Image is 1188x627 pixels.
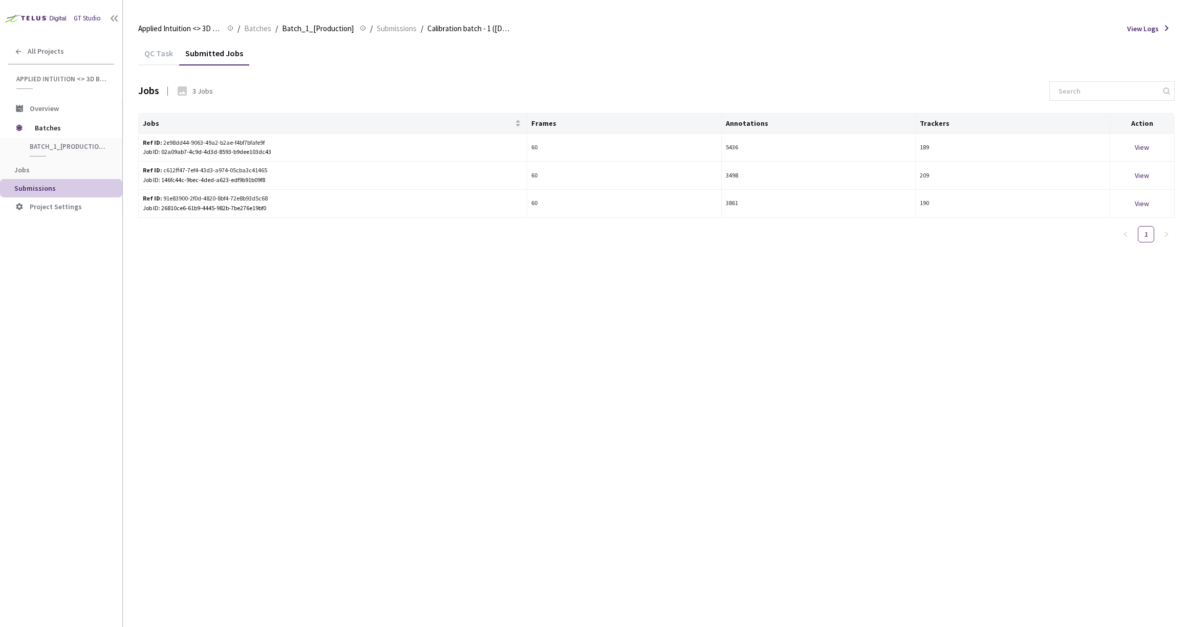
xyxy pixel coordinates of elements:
[16,75,108,83] span: Applied Intuition <> 3D BBox - BEV
[143,166,162,174] b: Ref ID:
[1114,170,1171,181] div: View
[722,134,916,162] td: 5436
[421,23,423,35] li: /
[138,23,221,35] span: Applied Intuition <> 3D BBox - BEV
[1163,231,1170,237] span: right
[143,194,162,202] b: Ref ID:
[74,14,101,24] div: GT Studio
[143,166,320,175] div: c612ff47-7ef4-43d3-a974-05cba3c41465
[916,134,1110,162] td: 189
[1158,226,1175,242] button: right
[30,104,59,113] span: Overview
[14,165,30,174] span: Jobs
[28,47,64,56] span: All Projects
[237,23,240,35] li: /
[916,162,1110,190] td: 209
[139,114,527,134] th: Jobs
[1052,82,1161,100] input: Search
[527,162,722,190] td: 60
[916,114,1110,134] th: Trackers
[370,23,373,35] li: /
[1117,226,1134,242] button: left
[30,202,82,211] span: Project Settings
[1122,231,1129,237] span: left
[375,23,419,34] a: Submissions
[143,138,320,148] div: 2e98dd44-9063-49a2-b2ae-f4bf7bfafe9f
[143,119,513,127] span: Jobs
[722,114,916,134] th: Annotations
[1114,142,1171,153] div: View
[179,48,249,65] div: Submitted Jobs
[138,48,179,65] div: QC Task
[1110,114,1175,134] th: Action
[143,194,320,204] div: 91e83900-2f0d-4820-8bf4-72e8b93d5c68
[527,134,722,162] td: 60
[35,118,105,138] span: Batches
[275,23,278,35] li: /
[143,204,523,213] div: Job ID: 26810ce6-61b9-4445-982b-7be276e19bf0
[143,175,523,185] div: Job ID: 146fc44c-9bec-4ded-a623-edf9b91b09f8
[1138,227,1154,242] a: 1
[916,190,1110,218] td: 190
[143,139,162,146] b: Ref ID:
[377,23,417,35] span: Submissions
[722,190,916,218] td: 3861
[1114,198,1171,209] div: View
[14,184,56,193] span: Submissions
[1138,226,1154,242] li: 1
[1158,226,1175,242] li: Next Page
[192,86,213,96] div: 3 Jobs
[30,142,105,151] span: Batch_1_[Production]
[282,23,354,35] span: Batch_1_[Production]
[527,190,722,218] td: 60
[527,114,722,134] th: Frames
[1127,24,1159,34] span: View Logs
[242,23,273,34] a: Batches
[138,83,159,98] div: Jobs
[722,162,916,190] td: 3498
[1117,226,1134,242] li: Previous Page
[427,23,510,35] span: Calibration batch - 1 ([DATE])
[244,23,271,35] span: Batches
[143,147,523,157] div: Job ID: 02a09ab7-4c9d-4d3d-8593-b9dee103dc43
